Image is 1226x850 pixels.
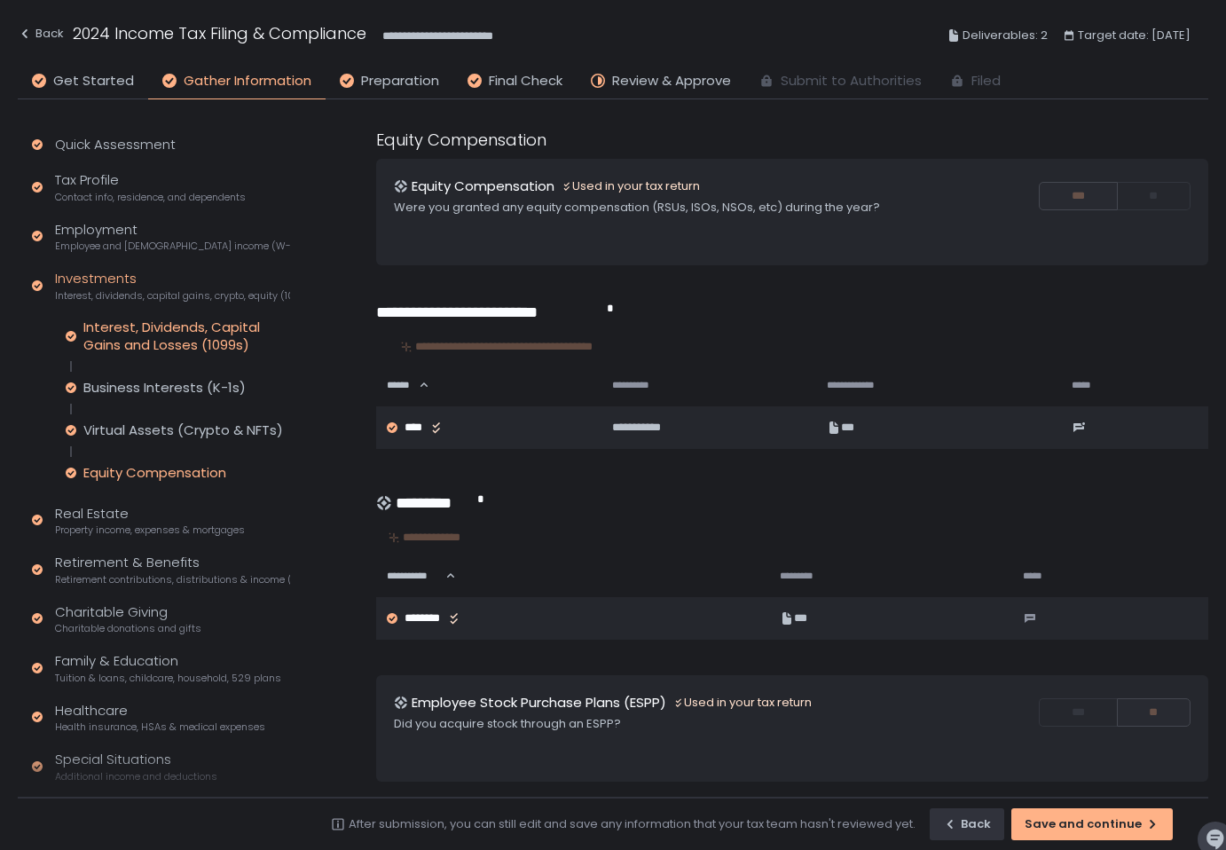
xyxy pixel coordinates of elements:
[73,21,366,45] h1: 2024 Income Tax Filing & Compliance
[489,71,562,91] span: Final Check
[18,21,64,51] button: Back
[83,379,246,397] div: Business Interests (K-1s)
[55,240,290,253] span: Employee and [DEMOGRAPHIC_DATA] income (W-2s)
[83,464,226,482] div: Equity Compensation
[55,651,281,685] div: Family & Education
[394,200,968,216] div: Were you granted any equity compensation (RSUs, ISOs, NSOs, etc) during the year?
[55,770,217,783] span: Additional income and deductions
[930,808,1004,840] button: Back
[55,701,265,735] div: Healthcare
[55,504,245,538] div: Real Estate
[55,170,246,204] div: Tax Profile
[55,289,290,303] span: Interest, dividends, capital gains, crypto, equity (1099s, K-1s)
[55,553,290,586] div: Retirement & Benefits
[349,816,916,832] div: After submission, you can still edit and save any information that your tax team hasn't reviewed ...
[971,71,1001,91] span: Filed
[83,421,283,439] div: Virtual Assets (Crypto & NFTs)
[55,672,281,685] span: Tuition & loans, childcare, household, 529 plans
[412,177,554,197] h1: Equity Compensation
[55,523,245,537] span: Property income, expenses & mortgages
[55,622,201,635] span: Charitable donations and gifts
[376,128,546,152] h1: Equity Compensation
[55,135,176,155] div: Quick Assessment
[361,71,439,91] span: Preparation
[562,178,700,194] div: Used in your tax return
[1011,808,1173,840] button: Save and continue
[1025,816,1159,832] div: Save and continue
[781,71,922,91] span: Submit to Authorities
[412,693,666,713] h1: Employee Stock Purchase Plans (ESPP)
[55,573,290,586] span: Retirement contributions, distributions & income (1099-R, 5498)
[394,716,968,732] div: Did you acquire stock through an ESPP?
[673,695,812,711] div: Used in your tax return
[55,191,246,204] span: Contact info, residence, and dependents
[612,71,731,91] span: Review & Approve
[55,602,201,636] div: Charitable Giving
[18,23,64,44] div: Back
[55,269,290,303] div: Investments
[184,71,311,91] span: Gather Information
[943,816,991,832] div: Back
[83,319,290,354] div: Interest, Dividends, Capital Gains and Losses (1099s)
[53,71,134,91] span: Get Started
[55,750,217,783] div: Special Situations
[1078,25,1191,46] span: Target date: [DATE]
[963,25,1048,46] span: Deliverables: 2
[55,220,290,254] div: Employment
[55,720,265,734] span: Health insurance, HSAs & medical expenses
